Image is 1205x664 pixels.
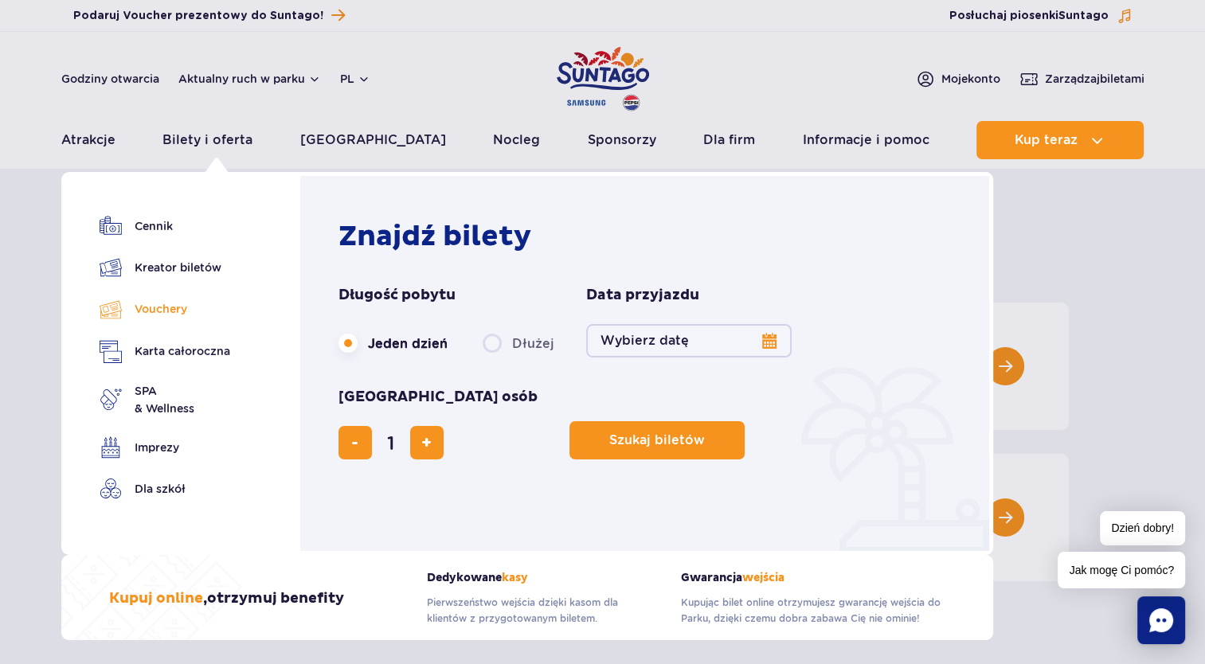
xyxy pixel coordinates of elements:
button: usuń bilet [338,426,372,459]
a: Kreator biletów [100,256,230,279]
a: Vouchery [100,298,230,321]
strong: Gwarancja [681,571,945,584]
p: Pierwszeństwo wejścia dzięki kasom dla klientów z przygotowanym biletem. [427,595,657,627]
span: Zarządzaj biletami [1045,71,1144,87]
a: [GEOGRAPHIC_DATA] [300,121,446,159]
span: Moje konto [941,71,1000,87]
a: Karta całoroczna [100,340,230,363]
p: Kupując bilet online otrzymujesz gwarancję wejścia do Parku, dzięki czemu dobra zabawa Cię nie om... [681,595,945,627]
strong: Znajdź bilety [338,219,531,254]
span: Dzień dobry! [1100,511,1185,545]
a: Dla szkół [100,478,230,500]
button: Aktualny ruch w parku [178,72,321,85]
span: Kupuj online [109,589,203,607]
button: Szukaj biletów [569,421,745,459]
a: Zarządzajbiletami [1019,69,1144,88]
a: Imprezy [100,436,230,459]
button: pl [340,71,370,87]
div: Chat [1137,596,1185,644]
span: wejścia [742,571,784,584]
span: Długość pobytu [338,286,456,305]
span: kasy [502,571,528,584]
a: Atrakcje [61,121,115,159]
a: Mojekonto [916,69,1000,88]
strong: Dedykowane [427,571,657,584]
a: Godziny otwarcia [61,71,159,87]
a: Cennik [100,215,230,237]
h3: , otrzymuj benefity [109,589,344,608]
a: SPA& Wellness [100,382,230,417]
label: Jeden dzień [338,326,448,360]
span: Data przyjazdu [586,286,699,305]
a: Bilety i oferta [162,121,252,159]
a: Dla firm [703,121,755,159]
button: Kup teraz [976,121,1144,159]
a: Sponsorzy [588,121,656,159]
span: Szukaj biletów [609,433,705,447]
span: Jak mogę Ci pomóc? [1058,552,1185,588]
span: Kup teraz [1015,133,1078,147]
form: Planowanie wizyty w Park of Poland [338,286,959,459]
button: Wybierz datę [586,324,792,357]
a: Informacje i pomoc [803,121,929,159]
label: Dłużej [483,326,554,360]
input: liczba biletów [372,424,410,462]
span: SPA & Wellness [135,382,194,417]
span: [GEOGRAPHIC_DATA] osób [338,388,538,407]
a: Nocleg [493,121,540,159]
button: dodaj bilet [410,426,444,459]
